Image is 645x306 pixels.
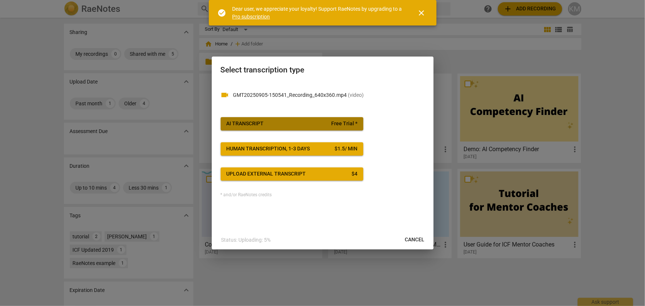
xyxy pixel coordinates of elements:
[227,145,310,153] div: Human transcription, 1-3 days
[405,236,425,244] span: Cancel
[221,117,363,130] button: AI TranscriptFree Trial *
[399,233,431,246] button: Cancel
[331,120,357,127] span: Free Trial *
[352,170,357,178] div: $ 4
[233,91,425,99] p: GMT20250905-150541_Recording_640x360.mp4(video)
[335,145,357,153] div: $ 1.5 / min
[221,65,425,75] h2: Select transcription type
[221,142,363,156] button: Human transcription, 1-3 days$1.5/ min
[218,8,227,17] span: check_circle
[227,120,264,127] div: AI Transcript
[232,14,270,20] a: Pro subscription
[413,4,431,22] button: Close
[221,236,271,244] p: Status: Uploading: 5%
[348,92,364,98] span: ( video )
[232,5,404,20] div: Dear user, we appreciate your loyalty! Support RaeNotes by upgrading to a
[221,167,363,181] button: Upload external transcript$4
[227,170,306,178] div: Upload external transcript
[221,193,425,198] div: * and/or RaeNotes credits
[221,91,230,99] span: videocam
[417,8,426,17] span: close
